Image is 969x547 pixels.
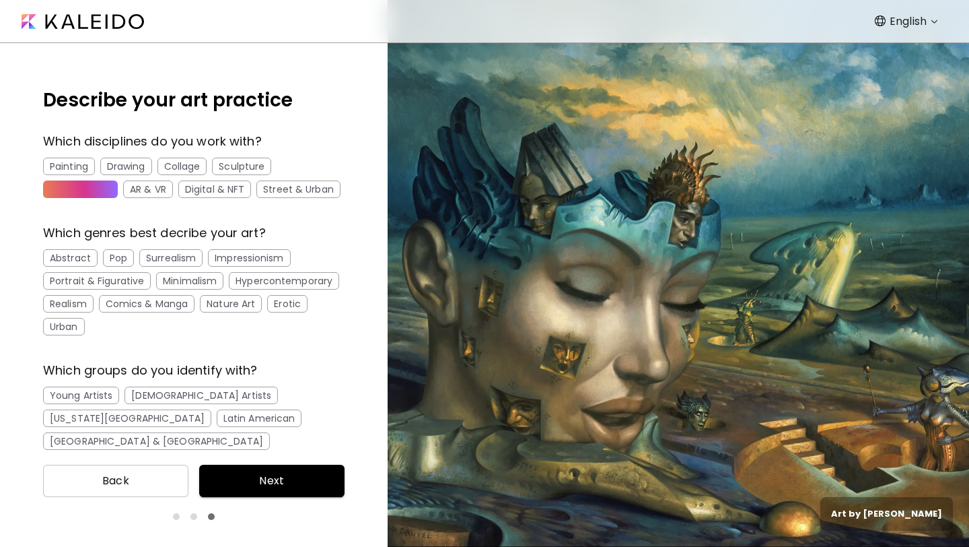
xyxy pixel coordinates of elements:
[43,86,345,115] h5: Describe your art practice
[210,473,334,489] span: Next
[43,225,345,241] h6: Which genres best decribe your art?
[43,133,345,150] h6: Which disciplines do you work with?
[879,11,943,32] div: English
[43,465,188,497] button: Back
[199,465,345,497] button: Next
[875,15,886,26] img: Language
[54,473,178,489] span: Back
[22,14,144,29] img: Kaleido
[43,362,345,379] h6: Which groups do you identify with?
